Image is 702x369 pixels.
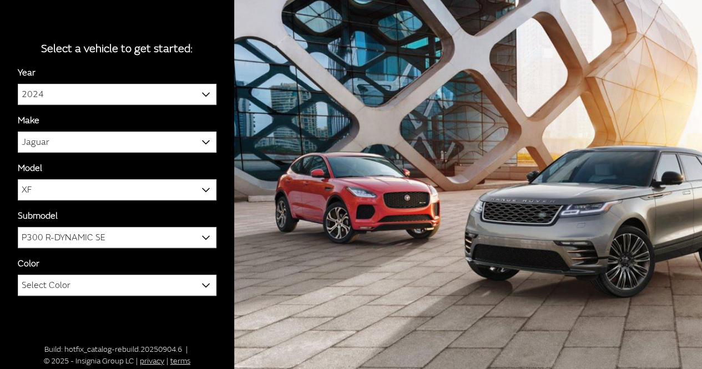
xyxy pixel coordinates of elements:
span: 2024 [18,84,216,105]
span: Build: hotfix_catalog-rebuild.20250904.6 [44,345,182,354]
a: terms [170,356,190,366]
label: Make [18,114,39,127]
span: | [166,356,168,366]
span: © 2025 - Insignia Group LC [44,356,134,366]
label: Model [18,161,42,175]
span: 2024 [18,84,216,104]
span: Jaguar [18,132,216,153]
span: Select Color [18,275,216,296]
span: XF [18,180,216,200]
span: XF [18,179,216,200]
span: Jaguar [18,132,216,152]
span: | [136,356,138,366]
a: privacy [140,356,164,366]
label: Year [18,66,36,79]
span: P300 R-DYNAMIC SE [18,228,216,247]
label: Color [18,257,39,270]
div: Select a vehicle to get started: [18,41,216,57]
span: P300 R-DYNAMIC SE [18,227,216,248]
span: Select Color [18,275,216,295]
span: Select Color [22,275,70,295]
span: | [186,345,188,354]
label: Submodel [18,209,58,223]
